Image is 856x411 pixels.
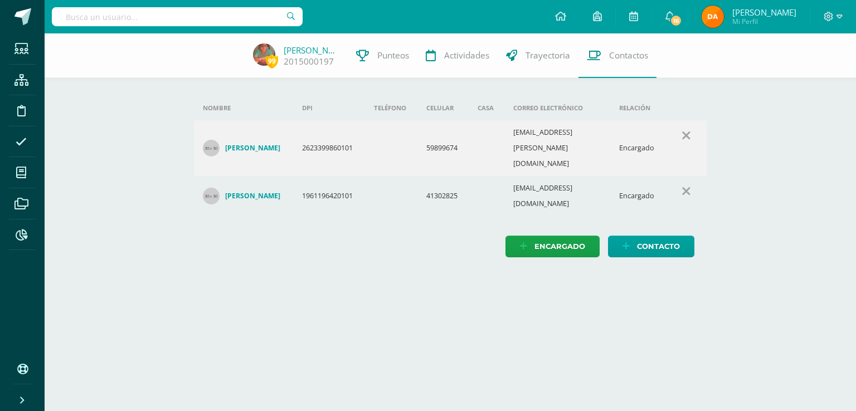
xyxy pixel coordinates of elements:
span: Mi Perfil [732,17,796,26]
img: 30x30 [203,140,220,156]
a: Actividades [417,33,498,78]
a: [PERSON_NAME] [203,188,285,204]
th: Nombre [194,96,294,120]
th: Correo electrónico [504,96,610,120]
td: 1961196420101 [293,176,365,216]
a: [PERSON_NAME] [284,45,339,56]
img: 30x30 [203,188,220,204]
a: Contacto [608,236,694,257]
th: Casa [469,96,504,120]
span: 99 [266,54,278,68]
th: Relación [610,96,665,120]
h4: [PERSON_NAME] [225,144,280,153]
a: 2015000197 [284,56,334,67]
th: Teléfono [365,96,417,120]
span: Punteos [377,50,409,61]
td: 59899674 [417,120,469,176]
th: Celular [417,96,469,120]
a: Trayectoria [498,33,578,78]
td: Encargado [610,120,665,176]
span: 16 [670,14,682,27]
a: Encargado [505,236,600,257]
span: Actividades [444,50,489,61]
td: 2623399860101 [293,120,365,176]
td: 41302825 [417,176,469,216]
td: [EMAIL_ADDRESS][DOMAIN_NAME] [504,176,610,216]
a: Punteos [348,33,417,78]
span: Contactos [609,50,648,61]
span: Encargado [534,236,585,257]
span: Contacto [637,236,680,257]
td: Encargado [610,176,665,216]
th: DPI [293,96,365,120]
td: [EMAIL_ADDRESS][PERSON_NAME][DOMAIN_NAME] [504,120,610,176]
span: [PERSON_NAME] [732,7,796,18]
img: a7668162d112cc7a658838c605715d9f.png [253,43,275,66]
input: Busca un usuario... [52,7,303,26]
span: Trayectoria [526,50,570,61]
h4: [PERSON_NAME] [225,192,280,200]
img: 82a5943632aca8211823fb2e9800a6c1.png [702,6,724,28]
a: Contactos [578,33,656,78]
a: [PERSON_NAME] [203,140,285,156]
